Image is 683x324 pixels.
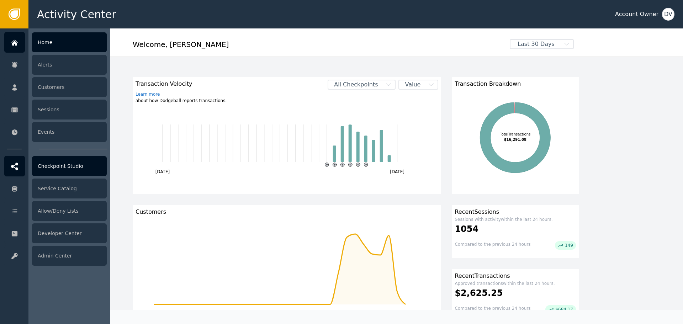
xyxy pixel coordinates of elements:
a: Events [4,122,107,142]
a: Service Catalog [4,178,107,199]
div: Service Catalog [32,179,107,198]
div: Sessions [32,100,107,119]
div: Allow/Deny Lists [32,201,107,221]
a: Alerts [4,54,107,75]
a: Learn more [136,91,227,97]
div: 1054 [455,223,576,235]
div: Welcome , [PERSON_NAME] [133,39,505,55]
span: Value [399,80,426,89]
a: Admin Center [4,245,107,266]
div: Checkpoint Studio [32,156,107,176]
rect: Transaction2025-08-12 [333,145,336,162]
div: Compared to the previous 24 hours [455,241,530,250]
tspan: $16,291.08 [504,138,526,142]
text: [DATE] [155,169,170,174]
div: about how Dodgeball reports transactions. [136,91,227,104]
span: $684.17 [555,306,573,313]
span: Transaction Breakdown [455,80,521,88]
div: Compared to the previous 24 hours [455,305,530,314]
a: Developer Center [4,223,107,244]
button: All Checkpoints [328,80,396,90]
div: Sessions with activity within the last 24 hours. [455,216,576,223]
span: Last 30 Days [510,40,562,48]
div: Recent Transactions [455,272,576,280]
a: Checkpoint Studio [4,156,107,176]
rect: Transaction2025-08-16 [364,136,367,162]
div: Developer Center [32,223,107,243]
div: $2,625.25 [455,287,576,299]
div: Events [32,122,107,142]
div: Customers [136,208,438,216]
rect: Transaction2025-08-17 [372,140,375,162]
span: 149 [565,242,573,249]
div: Approved transactions within the last 24 hours. [455,280,576,287]
rect: Transaction2025-08-19 [388,155,391,162]
div: Home [32,32,107,52]
button: Last 30 Days [505,39,579,49]
div: Alerts [32,55,107,75]
a: Home [4,32,107,53]
a: Customers [4,77,107,97]
rect: Transaction2025-08-13 [341,126,344,162]
div: Account Owner [615,10,658,18]
span: All Checkpoints [328,80,383,89]
rect: Transaction2025-08-14 [349,124,352,162]
rect: Transaction2025-08-18 [380,130,383,162]
text: [DATE] [390,169,405,174]
div: Customers [32,77,107,97]
span: Transaction Velocity [136,80,227,88]
div: Admin Center [32,246,107,266]
tspan: Total Transactions [500,132,531,136]
div: Recent Sessions [455,208,576,216]
a: Allow/Deny Lists [4,201,107,221]
span: Activity Center [37,6,116,22]
button: DV [662,8,674,21]
rect: Transaction2025-08-15 [356,132,360,162]
a: Sessions [4,99,107,120]
button: Value [398,80,438,90]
